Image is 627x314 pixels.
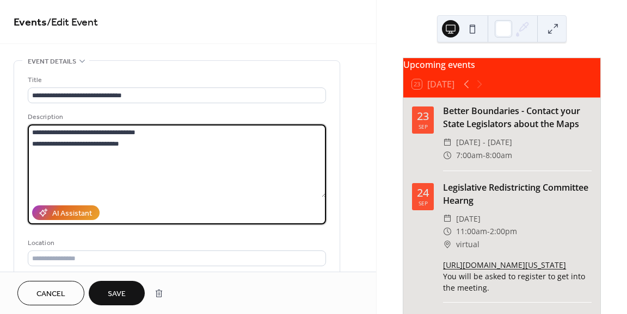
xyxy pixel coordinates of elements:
[443,212,452,225] div: ​
[456,225,487,238] span: 11:00am
[417,187,429,198] div: 24
[456,238,480,251] span: virtual
[108,288,126,300] span: Save
[32,205,100,220] button: AI Assistant
[490,225,517,238] span: 2:00pm
[485,149,512,162] span: 8:00am
[419,200,428,206] div: Sep
[443,136,452,149] div: ​
[52,208,92,219] div: AI Assistant
[443,181,592,207] div: Legislative Redistricting Committee Hearng
[403,58,600,71] div: Upcoming events
[28,237,324,249] div: Location
[443,149,452,162] div: ​
[456,212,481,225] span: [DATE]
[456,149,483,162] span: 7:00am
[28,111,324,123] div: Description
[28,74,324,86] div: Title
[36,288,65,300] span: Cancel
[483,149,485,162] span: -
[89,281,145,305] button: Save
[443,104,592,130] div: Better Boundaries - Contact your State Legislators about the Maps
[443,259,592,293] div: You will be asked to register to get into the meeting.
[443,225,452,238] div: ​
[487,225,490,238] span: -
[14,12,47,33] a: Events
[419,124,428,129] div: Sep
[456,136,512,149] span: [DATE] - [DATE]
[28,56,76,67] span: Event details
[443,238,452,251] div: ​
[443,260,566,270] a: [URL][DOMAIN_NAME][US_STATE]
[417,111,429,122] div: 23
[47,12,98,33] span: / Edit Event
[17,281,84,305] button: Cancel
